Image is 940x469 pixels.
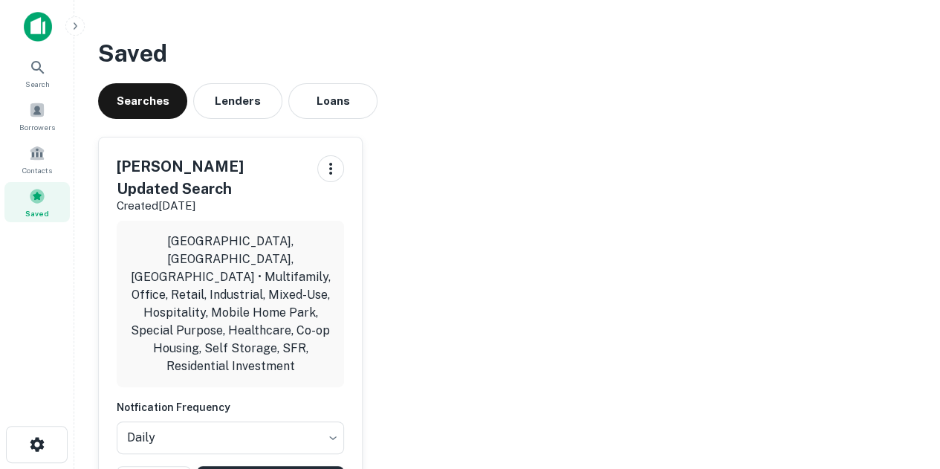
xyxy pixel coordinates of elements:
h6: Notfication Frequency [117,399,344,415]
span: Search [25,78,50,90]
h5: [PERSON_NAME] Updated Search [117,155,305,200]
div: Without label [117,417,344,459]
p: Created [DATE] [117,197,305,215]
iframe: Chat Widget [866,350,940,421]
a: Borrowers [4,96,70,136]
span: Contacts [22,164,52,176]
button: Lenders [193,83,282,119]
span: Saved [25,207,49,219]
img: capitalize-icon.png [24,12,52,42]
button: Loans [288,83,377,119]
a: Search [4,53,70,93]
button: Searches [98,83,187,119]
p: [GEOGRAPHIC_DATA], [GEOGRAPHIC_DATA], [GEOGRAPHIC_DATA] • Multifamily, Office, Retail, Industrial... [129,233,332,375]
span: Borrowers [19,121,55,133]
a: Contacts [4,139,70,179]
h3: Saved [98,36,916,71]
a: Saved [4,182,70,222]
